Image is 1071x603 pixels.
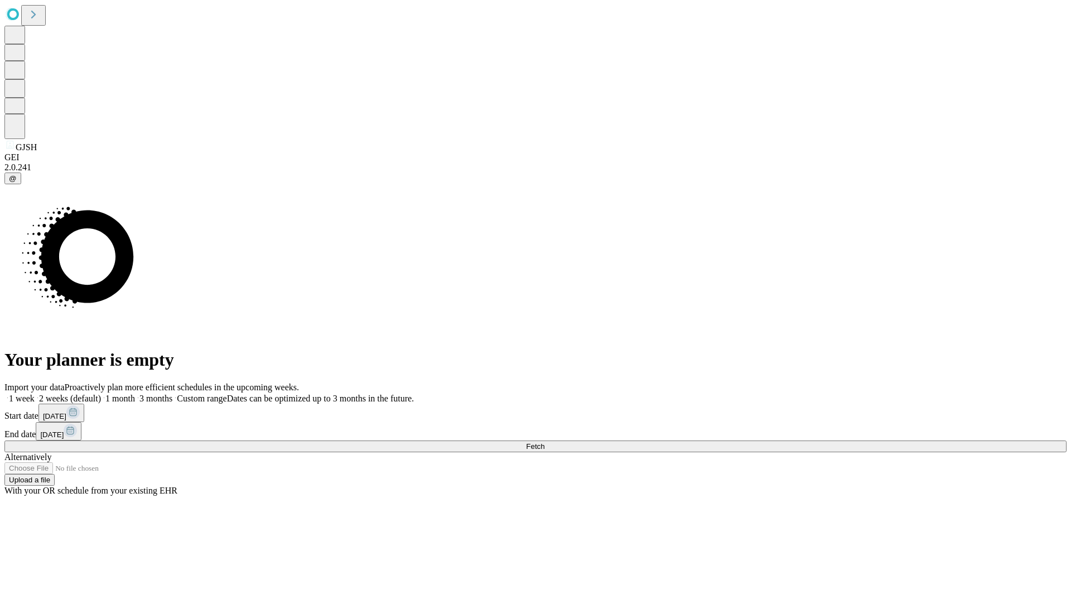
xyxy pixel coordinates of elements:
span: [DATE] [40,430,64,439]
div: GEI [4,152,1067,162]
span: Alternatively [4,452,51,462]
div: End date [4,422,1067,441]
span: 3 months [139,394,172,403]
button: @ [4,173,21,184]
h1: Your planner is empty [4,350,1067,370]
span: 2 weeks (default) [39,394,101,403]
span: With your OR schedule from your existing EHR [4,486,177,495]
span: Fetch [526,442,544,451]
button: Fetch [4,441,1067,452]
span: 1 month [105,394,135,403]
div: 2.0.241 [4,162,1067,173]
span: 1 week [9,394,35,403]
button: [DATE] [38,404,84,422]
span: [DATE] [43,412,66,420]
span: Dates can be optimized up to 3 months in the future. [227,394,414,403]
div: Start date [4,404,1067,422]
span: Import your data [4,382,65,392]
button: Upload a file [4,474,55,486]
span: Custom range [177,394,226,403]
button: [DATE] [36,422,81,441]
span: @ [9,174,17,183]
span: GJSH [16,142,37,152]
span: Proactively plan more efficient schedules in the upcoming weeks. [65,382,299,392]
